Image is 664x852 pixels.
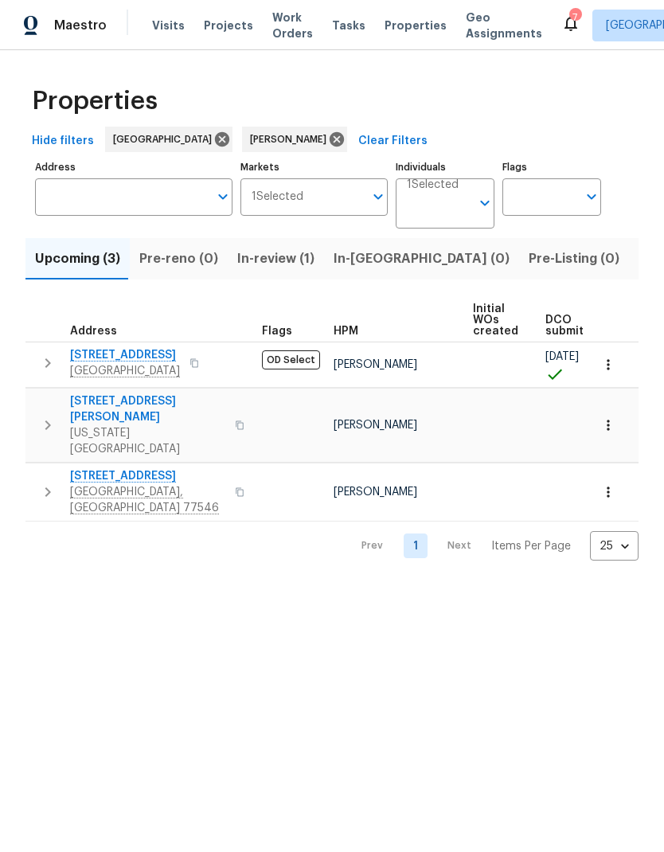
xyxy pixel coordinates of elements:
span: [PERSON_NAME] [250,131,333,147]
span: Pre-Listing (0) [529,248,619,270]
a: Goto page 1 [404,533,428,558]
button: Open [212,186,234,208]
label: Flags [502,162,601,172]
p: Items Per Page [491,538,571,554]
span: [STREET_ADDRESS][PERSON_NAME] [70,393,225,425]
span: Properties [32,93,158,109]
span: OD Select [262,350,320,369]
div: [PERSON_NAME] [242,127,347,152]
nav: Pagination Navigation [346,531,639,561]
label: Individuals [396,162,494,172]
span: 1 Selected [407,178,459,192]
span: [PERSON_NAME] [334,487,417,498]
span: Work Orders [272,10,313,41]
span: Upcoming (3) [35,248,120,270]
span: Geo Assignments [466,10,542,41]
span: In-[GEOGRAPHIC_DATA] (0) [334,248,510,270]
span: Pre-reno (0) [139,248,218,270]
span: Initial WOs created [473,303,518,337]
div: 7 [569,10,580,25]
span: [PERSON_NAME] [334,420,417,431]
span: [US_STATE][GEOGRAPHIC_DATA] [70,425,225,457]
label: Markets [240,162,389,172]
span: Clear Filters [358,131,428,151]
span: Maestro [54,18,107,33]
span: [PERSON_NAME] [334,359,417,370]
span: Tasks [332,20,365,31]
span: [DATE] [545,351,579,362]
span: DCO submitted [545,315,603,337]
button: Open [580,186,603,208]
div: 25 [590,526,639,567]
span: Properties [385,18,447,33]
span: [GEOGRAPHIC_DATA] [113,131,218,147]
button: Hide filters [25,127,100,156]
span: Projects [204,18,253,33]
span: 1 Selected [252,190,303,204]
div: [GEOGRAPHIC_DATA] [105,127,232,152]
span: Visits [152,18,185,33]
button: Open [474,192,496,214]
span: Address [70,326,117,337]
button: Open [367,186,389,208]
span: HPM [334,326,358,337]
button: Clear Filters [352,127,434,156]
label: Address [35,162,232,172]
span: Hide filters [32,131,94,151]
span: In-review (1) [237,248,314,270]
span: Flags [262,326,292,337]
